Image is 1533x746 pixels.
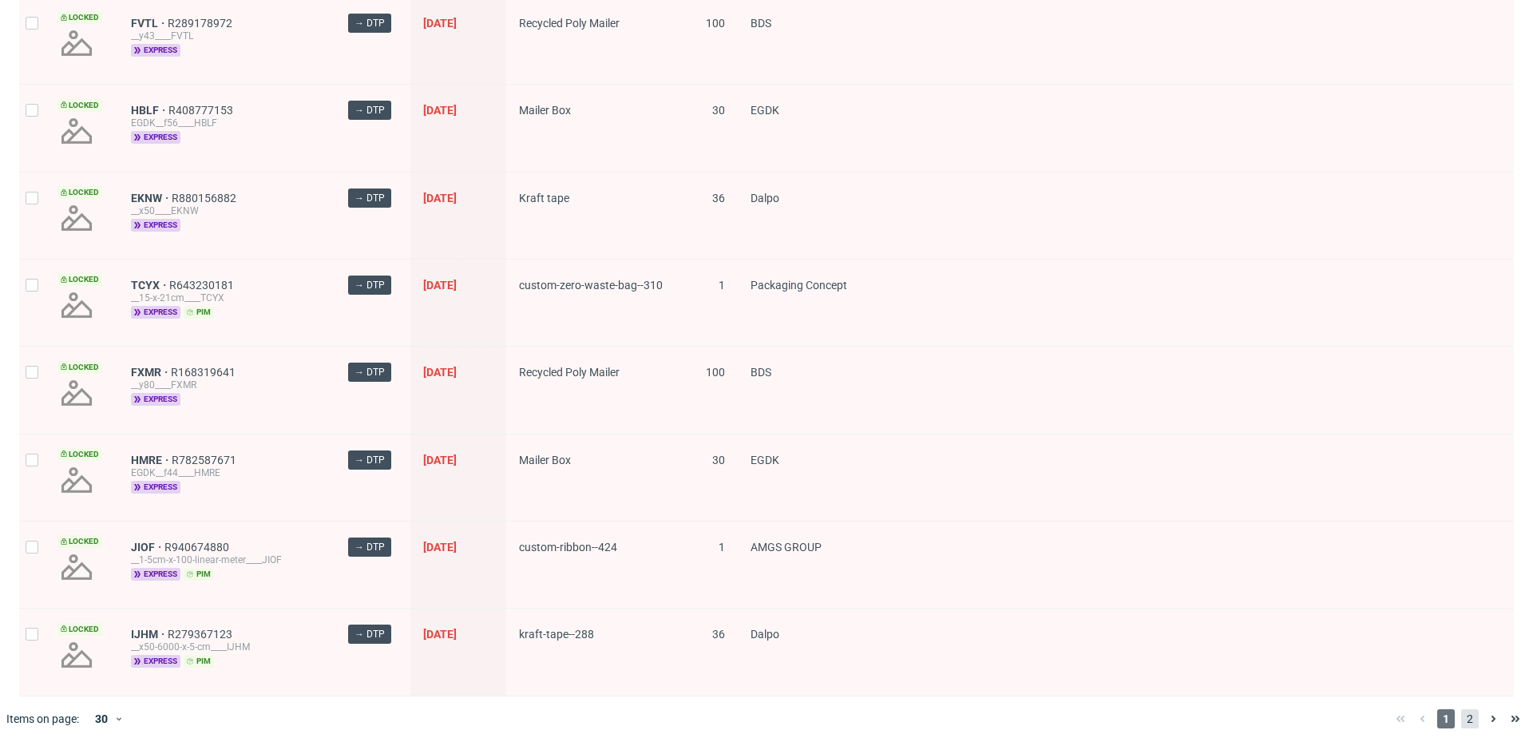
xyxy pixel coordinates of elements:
img: no_design.png [57,112,96,150]
span: → DTP [355,103,385,117]
a: R643230181 [169,279,237,292]
span: custom-ribbon--424 [519,541,617,554]
a: R279367123 [168,628,236,641]
span: pim [184,655,214,668]
span: → DTP [355,365,385,379]
div: 30 [85,708,114,730]
span: BDS [751,17,771,30]
span: express [131,393,180,406]
span: AMGS GROUP [751,541,822,554]
a: HBLF [131,104,168,117]
span: express [131,44,180,57]
div: __y80____FXMR [131,379,323,391]
span: Kraft tape [519,192,569,204]
span: 36 [712,192,725,204]
span: express [131,568,180,581]
span: Locked [57,273,102,286]
span: Dalpo [751,628,779,641]
span: Locked [57,11,102,24]
span: → DTP [355,278,385,292]
div: __y43____FVTL [131,30,323,42]
img: no_design.png [57,286,96,324]
img: no_design.png [57,199,96,237]
a: R168319641 [171,366,239,379]
span: → DTP [355,191,385,205]
span: Locked [57,361,102,374]
a: R289178972 [168,17,236,30]
span: express [131,655,180,668]
span: [DATE] [423,454,457,466]
span: Recycled Poly Mailer [519,366,620,379]
a: FVTL [131,17,168,30]
span: 30 [712,104,725,117]
a: EKNW [131,192,172,204]
span: express [131,306,180,319]
span: 36 [712,628,725,641]
span: express [131,481,180,494]
span: Locked [57,186,102,199]
span: 30 [712,454,725,466]
span: → DTP [355,627,385,641]
a: FXMR [131,366,171,379]
span: → DTP [355,540,385,554]
a: HMRE [131,454,172,466]
a: R782587671 [172,454,240,466]
span: Locked [57,448,102,461]
span: 2 [1461,709,1479,728]
span: Locked [57,99,102,112]
a: R940674880 [164,541,232,554]
a: IJHM [131,628,168,641]
span: express [131,131,180,144]
div: __x50-6000-x-5-cm____IJHM [131,641,323,653]
span: pim [184,568,214,581]
span: Locked [57,535,102,548]
span: express [131,219,180,232]
span: [DATE] [423,17,457,30]
div: __1-5cm-x-100-linear-meter____JIOF [131,554,323,566]
a: R408777153 [168,104,236,117]
span: 1 [719,541,725,554]
a: TCYX [131,279,169,292]
img: no_design.png [57,548,96,586]
span: 100 [706,17,725,30]
span: Dalpo [751,192,779,204]
a: R880156882 [172,192,240,204]
img: no_design.png [57,374,96,412]
span: pim [184,306,214,319]
img: no_design.png [57,461,96,499]
img: no_design.png [57,636,96,674]
a: JIOF [131,541,164,554]
span: Packaging Concept [751,279,847,292]
div: EGDK__f44____HMRE [131,466,323,479]
span: [DATE] [423,628,457,641]
span: [DATE] [423,104,457,117]
span: Mailer Box [519,104,571,117]
div: EGDK__f56____HBLF [131,117,323,129]
span: Locked [57,623,102,636]
span: EGDK [751,454,779,466]
span: custom-zero-waste-bag--310 [519,279,663,292]
span: 100 [706,366,725,379]
span: → DTP [355,16,385,30]
span: [DATE] [423,366,457,379]
span: Items on page: [6,711,79,727]
span: EGDK [751,104,779,117]
span: Recycled Poly Mailer [519,17,620,30]
img: no_design.png [57,24,96,62]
